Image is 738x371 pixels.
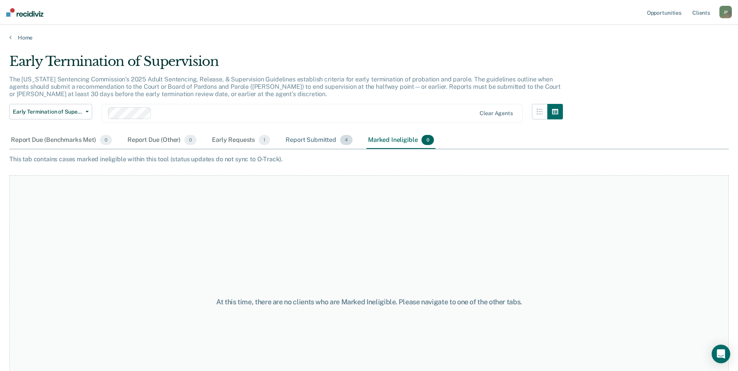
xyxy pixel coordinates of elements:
div: Report Due (Benchmarks Met)0 [9,132,114,149]
p: The [US_STATE] Sentencing Commission’s 2025 Adult Sentencing, Release, & Supervision Guidelines e... [9,76,561,98]
div: J P [719,6,732,18]
button: Early Termination of Supervision [9,104,92,119]
span: 0 [100,135,112,145]
div: Clear agents [480,110,513,117]
span: 0 [421,135,434,145]
div: Marked Ineligible0 [366,132,435,149]
span: 1 [259,135,270,145]
div: Report Due (Other)0 [126,132,198,149]
span: Early Termination of Supervision [13,109,83,115]
a: Home [9,34,729,41]
div: Open Intercom Messenger [712,345,730,363]
div: Early Termination of Supervision [9,53,563,76]
div: This tab contains cases marked ineligible within this tool (status updates do not sync to O-Track). [9,155,729,163]
img: Recidiviz [6,8,43,17]
span: 4 [340,135,353,145]
div: Early Requests1 [210,132,272,149]
div: At this time, there are no clients who are Marked Ineligible. Please navigate to one of the other... [189,298,549,306]
button: JP [719,6,732,18]
div: Report Submitted4 [284,132,354,149]
span: 0 [184,135,196,145]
